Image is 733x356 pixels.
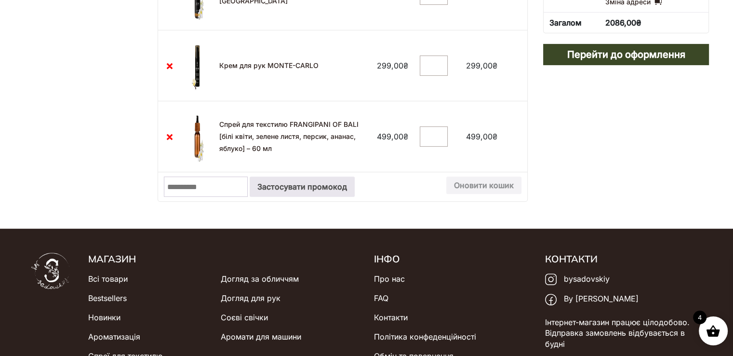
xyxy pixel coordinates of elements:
input: Кількість товару [420,55,448,76]
h5: Інфо [373,253,530,265]
a: Догляд за обличчям [221,269,299,288]
span: ₴ [493,132,497,141]
a: Новинки [88,308,120,327]
a: FAQ [373,288,388,308]
a: Соєві свічки [221,308,268,327]
span: ₴ [493,61,497,70]
span: 4 [693,311,706,324]
a: Аромати для машини [221,327,301,346]
h5: Контакти [545,253,702,265]
bdi: 299,00 [377,61,408,70]
span: ₴ [403,132,408,141]
bdi: 299,00 [466,61,497,70]
th: Загалом [544,12,600,33]
a: Крем для рук MONTE-CARLO [219,61,319,69]
input: Кількість товару [420,126,448,147]
a: Ароматизація [88,327,140,346]
p: Інтернет-магазин працює цілодобово. Відправка замовлень відбувається в будні [545,317,702,349]
bdi: 2086,00 [605,18,641,27]
a: bysadovskiy [545,269,610,289]
bdi: 499,00 [377,132,408,141]
a: Догляд для рук [221,288,280,308]
bdi: 499,00 [466,132,497,141]
a: Політика конфеденційності [373,327,476,346]
span: ₴ [636,18,641,27]
a: Bestsellers [88,288,127,308]
a: Перейти до оформлення [543,44,709,65]
h5: Магазин [88,253,359,265]
a: Про нас [373,269,404,288]
button: Оновити кошик [446,177,521,194]
a: Видалити Спрей для текстилю FRANGIPANI OF BALI [білі квіти, зелене листя, персик, ананас, яблуко]... [164,131,175,142]
a: By [PERSON_NAME] [545,289,639,309]
a: Видалити Крем для рук MONTE-CARLO з кошика [164,60,175,71]
a: Спрей для текстилю FRANGIPANI OF BALI [білі квіти, зелене листя, персик, ананас, яблуко] – 60 мл [219,120,359,152]
button: Застосувати промокод [250,177,355,197]
a: Контакти [373,308,407,327]
a: Всі товари [88,269,128,288]
span: ₴ [403,61,408,70]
